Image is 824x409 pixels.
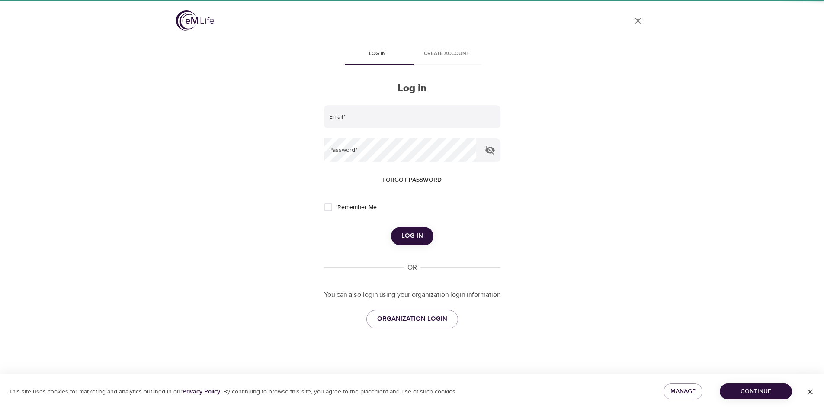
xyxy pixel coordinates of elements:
[417,49,476,58] span: Create account
[324,290,500,300] p: You can also login using your organization login information
[183,388,220,396] a: Privacy Policy
[324,44,500,65] div: disabled tabs example
[720,383,792,399] button: Continue
[337,203,377,212] span: Remember Me
[382,175,442,186] span: Forgot password
[727,386,785,397] span: Continue
[324,82,500,95] h2: Log in
[664,383,702,399] button: Manage
[391,227,433,245] button: Log in
[176,10,214,31] img: logo
[379,172,445,188] button: Forgot password
[670,386,696,397] span: Manage
[348,49,407,58] span: Log in
[377,313,447,325] span: ORGANIZATION LOGIN
[404,263,420,273] div: OR
[628,10,648,31] a: close
[366,310,458,328] a: ORGANIZATION LOGIN
[401,230,423,242] span: Log in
